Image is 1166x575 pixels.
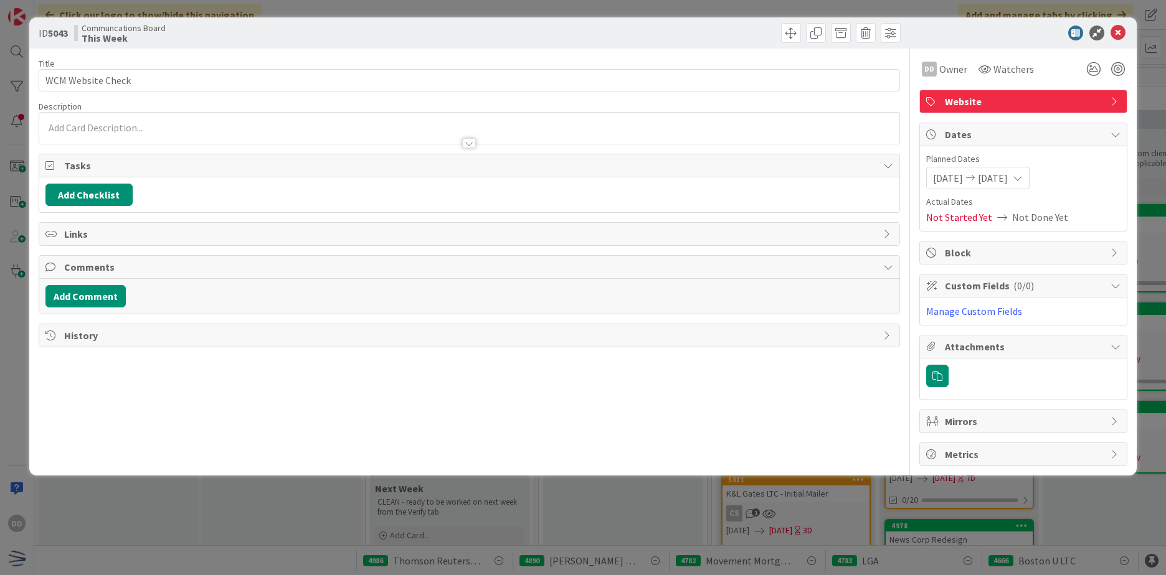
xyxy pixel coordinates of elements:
span: Comments [64,259,877,274]
span: Not Done Yet [1012,210,1068,225]
span: [DATE] [933,171,963,185]
button: Add Checklist [45,184,133,206]
span: Not Started Yet [926,210,992,225]
span: Attachments [945,339,1104,354]
button: Add Comment [45,285,126,307]
span: Links [64,227,877,241]
span: Actual Dates [926,195,1121,208]
input: type card name here... [39,69,900,91]
span: Watchers [993,62,1034,77]
span: Metrics [945,447,1104,462]
a: Manage Custom Fields [926,305,1022,317]
div: DD [922,62,937,77]
span: History [64,328,877,343]
b: This Week [82,33,166,43]
span: Owner [939,62,967,77]
span: Dates [945,127,1104,142]
span: ( 0/0 ) [1013,279,1034,292]
span: Block [945,245,1104,260]
span: Communcations Board [82,23,166,33]
label: Title [39,58,55,69]
span: ID [39,26,68,40]
span: Website [945,94,1104,109]
span: Description [39,101,82,112]
span: Mirrors [945,414,1104,429]
span: Custom Fields [945,278,1104,293]
span: Planned Dates [926,152,1121,166]
span: Tasks [64,158,877,173]
span: [DATE] [978,171,1008,185]
b: 5043 [48,27,68,39]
